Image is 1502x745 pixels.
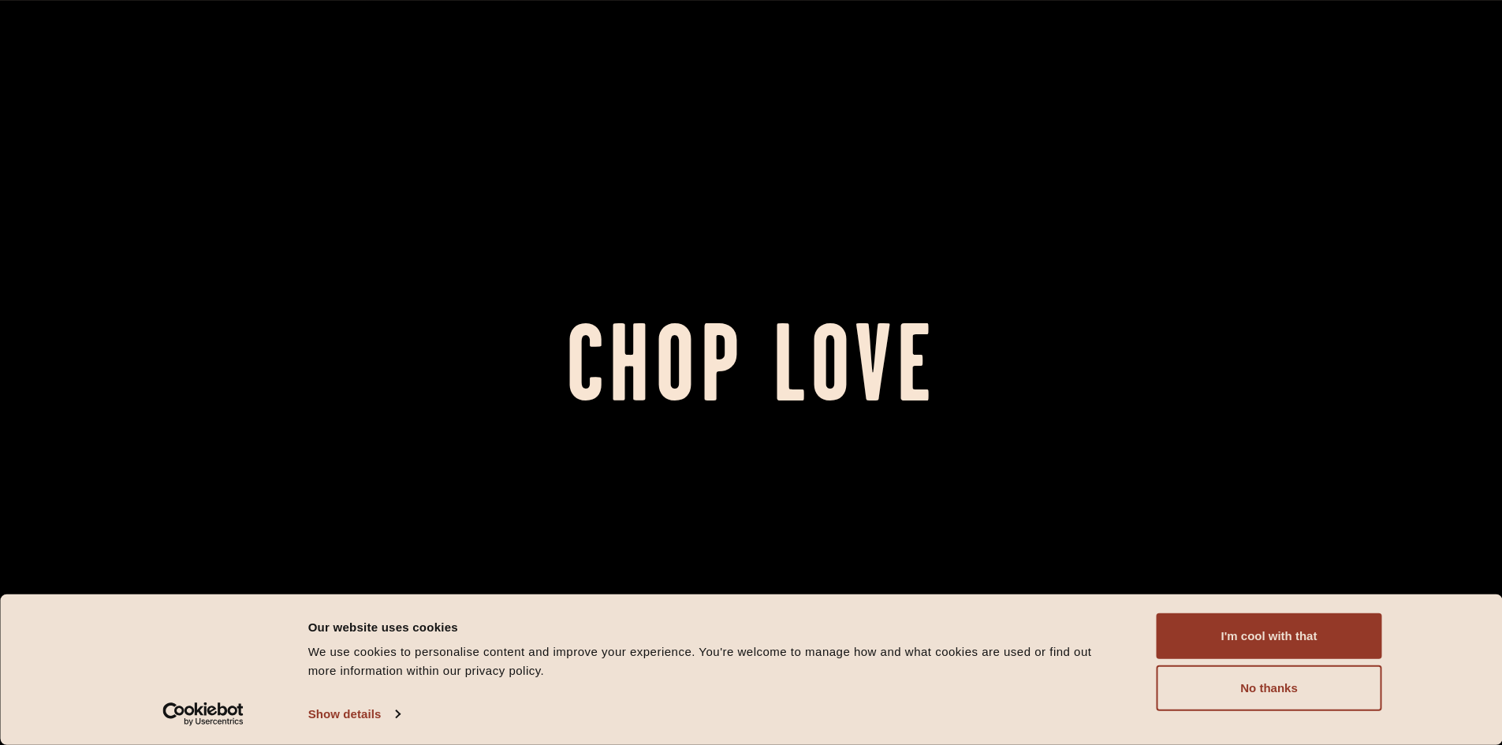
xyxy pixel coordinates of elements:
[308,643,1121,680] div: We use cookies to personalise content and improve your experience. You're welcome to manage how a...
[308,702,400,726] a: Show details
[1157,613,1382,659] button: I'm cool with that
[134,702,272,726] a: Usercentrics Cookiebot - opens in a new window
[1157,665,1382,711] button: No thanks
[308,617,1121,636] div: Our website uses cookies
